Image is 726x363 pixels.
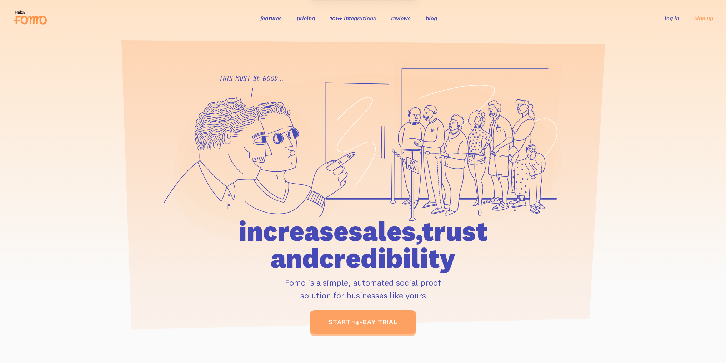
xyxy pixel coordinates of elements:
[297,15,315,22] a: pricing
[426,15,437,22] a: blog
[330,15,376,22] a: 106+ integrations
[391,15,411,22] a: reviews
[198,276,529,302] p: Fomo is a simple, automated social proof solution for businesses like yours
[260,15,282,22] a: features
[310,310,416,334] a: start 14-day trial
[198,218,529,272] h1: increase sales, trust and credibility
[665,15,679,22] a: log in
[694,15,713,22] a: sign up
